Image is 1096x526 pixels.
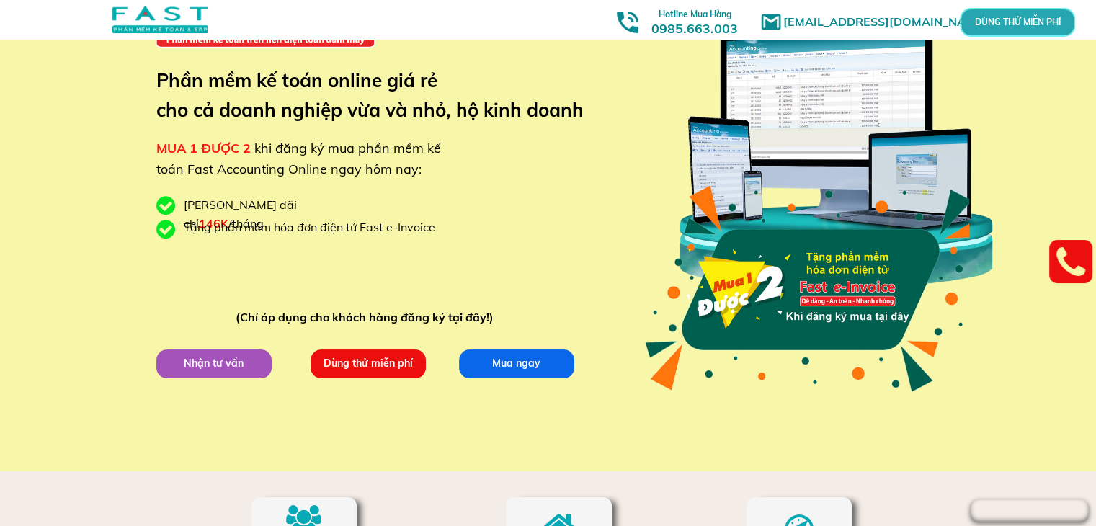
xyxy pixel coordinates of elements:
div: (Chỉ áp dụng cho khách hàng đăng ký tại đây!) [236,308,500,327]
span: MUA 1 ĐƯỢC 2 [156,140,251,156]
p: Dùng thử miễn phí [305,348,431,380]
p: Mua ngay [453,348,579,380]
h3: Phần mềm kế toán online giá rẻ cho cả doanh nghiệp vừa và nhỏ, hộ kinh doanh [156,66,605,125]
span: 146K [199,216,228,231]
h1: [EMAIL_ADDRESS][DOMAIN_NAME] [783,13,996,32]
span: Hotline Mua Hàng [659,9,731,19]
p: DÙNG THỬ MIỄN PHÍ [961,9,1073,35]
div: [PERSON_NAME] đãi chỉ /tháng [184,196,371,233]
span: khi đăng ký mua phần mềm kế toán Fast Accounting Online ngay hôm nay: [156,140,441,177]
div: Tặng phần mềm hóa đơn điện tử Fast e-Invoice [184,218,446,237]
p: Nhận tư vấn [151,348,277,380]
h3: 0985.663.003 [636,5,754,36]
